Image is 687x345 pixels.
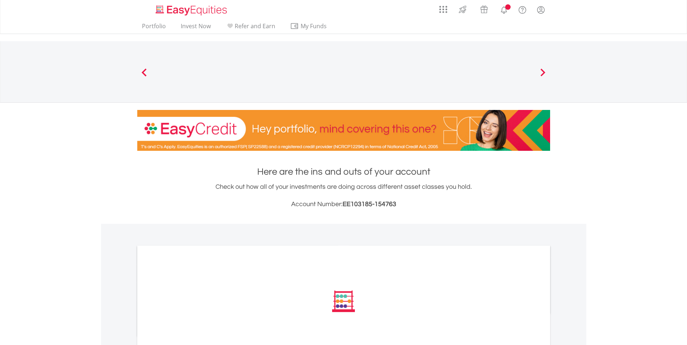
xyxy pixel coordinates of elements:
[137,165,550,178] h1: Here are the ins and outs of your account
[473,2,495,15] a: Vouchers
[137,199,550,209] h3: Account Number:
[435,2,452,13] a: AppsGrid
[439,5,447,13] img: grid-menu-icon.svg
[154,4,230,16] img: EasyEquities_Logo.png
[513,2,532,16] a: FAQ's and Support
[532,2,550,18] a: My Profile
[139,22,169,34] a: Portfolio
[290,21,338,31] span: My Funds
[223,22,278,34] a: Refer and Earn
[495,2,513,16] a: Notifications
[137,110,550,151] img: EasyCredit Promotion Banner
[457,4,469,15] img: thrive-v2.svg
[153,2,230,16] a: Home page
[178,22,214,34] a: Invest Now
[478,4,490,15] img: vouchers-v2.svg
[137,182,550,209] div: Check out how all of your investments are doing across different asset classes you hold.
[235,22,275,30] span: Refer and Earn
[343,201,396,208] span: EE103185-154763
